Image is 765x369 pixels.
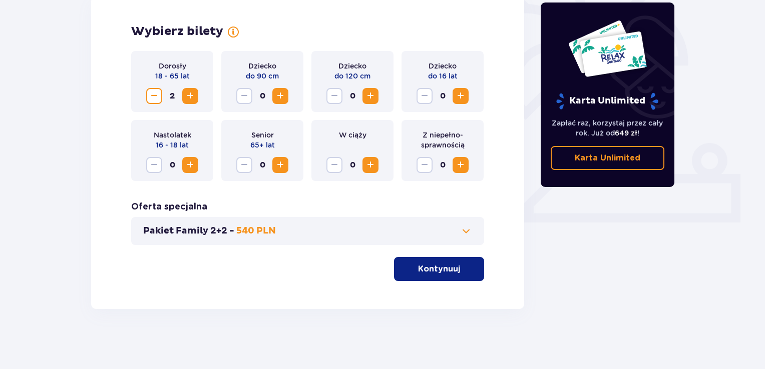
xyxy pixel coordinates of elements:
p: Oferta specjalna [131,201,207,213]
button: Pakiet Family 2+2 -540 PLN [143,225,472,237]
p: 16 - 18 lat [156,140,189,150]
span: 0 [344,157,360,173]
p: Wybierz bilety [131,24,223,39]
span: 0 [164,157,180,173]
span: 0 [254,157,270,173]
p: 18 - 65 lat [155,71,190,81]
p: do 16 lat [428,71,458,81]
p: Karta Unlimited [575,152,640,163]
p: 540 PLN [236,225,276,237]
p: Dziecko [338,61,366,71]
p: Karta Unlimited [555,92,659,110]
span: 0 [435,88,451,104]
p: Z niepełno­sprawnością [410,130,476,150]
p: Kontynuuj [418,263,460,274]
button: Kontynuuj [394,257,484,281]
button: Decrease [146,88,162,104]
button: Decrease [236,157,252,173]
a: Karta Unlimited [551,146,665,170]
p: 65+ lat [250,140,275,150]
span: 0 [435,157,451,173]
p: do 120 cm [334,71,370,81]
button: Increase [272,157,288,173]
span: 2 [164,88,180,104]
p: do 90 cm [246,71,279,81]
p: Dziecko [248,61,276,71]
button: Increase [453,88,469,104]
button: Increase [182,88,198,104]
button: Decrease [236,88,252,104]
p: Dorosły [159,61,186,71]
button: Decrease [417,88,433,104]
button: Decrease [326,88,342,104]
button: Decrease [146,157,162,173]
p: Dziecko [429,61,457,71]
span: 0 [254,88,270,104]
button: Increase [182,157,198,173]
span: 649 zł [615,129,637,137]
button: Increase [362,88,378,104]
p: Zapłać raz, korzystaj przez cały rok. Już od ! [551,118,665,138]
span: 0 [344,88,360,104]
p: Nastolatek [154,130,191,140]
button: Increase [272,88,288,104]
button: Decrease [326,157,342,173]
p: W ciąży [339,130,366,140]
p: Pakiet Family 2+2 - [143,225,234,237]
button: Increase [362,157,378,173]
button: Decrease [417,157,433,173]
button: Increase [453,157,469,173]
p: Senior [251,130,274,140]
